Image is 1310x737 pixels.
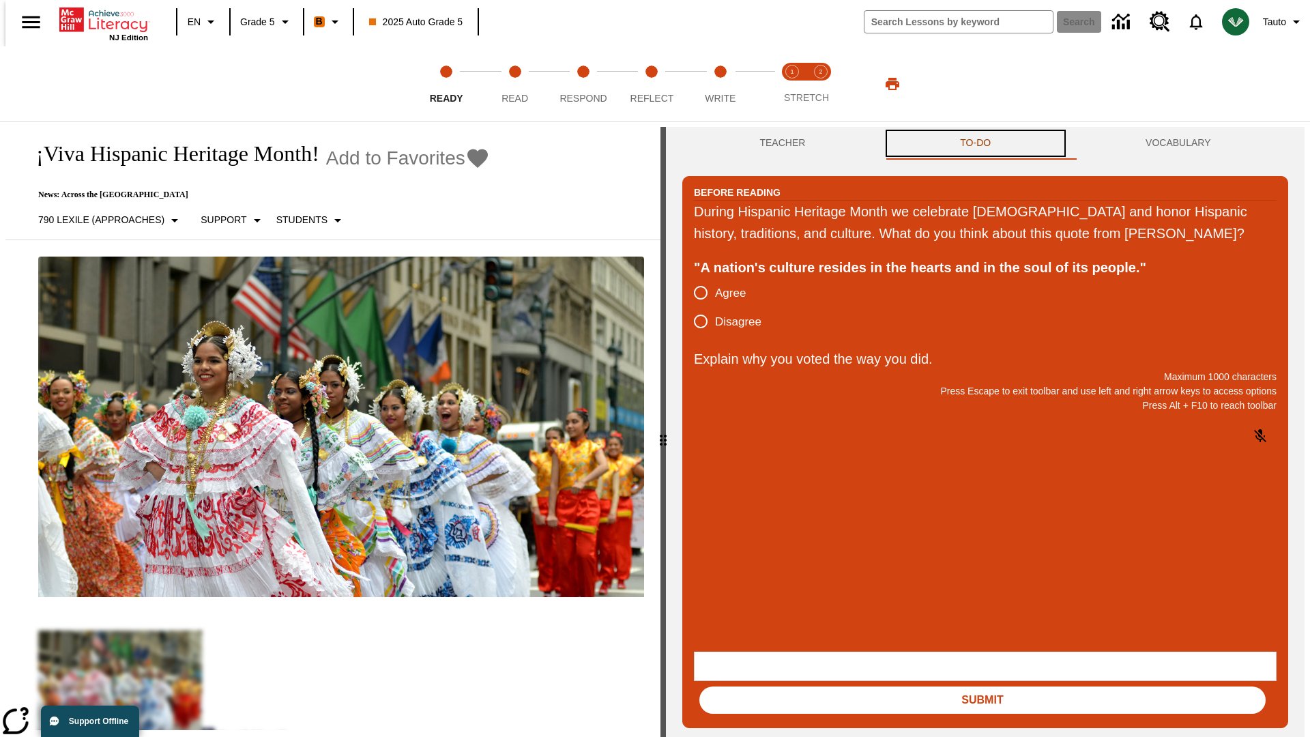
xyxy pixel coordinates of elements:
[369,15,463,29] span: 2025 Auto Grade 5
[819,68,822,75] text: 2
[694,399,1277,413] p: Press Alt + F10 to reach toolbar
[715,285,746,302] span: Agree
[694,348,1277,370] p: Explain why you voted the way you did.
[612,46,691,121] button: Reflect step 4 of 5
[11,2,51,42] button: Open side menu
[188,15,201,29] span: EN
[801,46,841,121] button: Stretch Respond step 2 of 2
[694,384,1277,399] p: Press Escape to exit toolbar and use left and right arrow keys to access options
[38,257,644,598] img: A photograph of Hispanic women participating in a parade celebrating Hispanic culture. The women ...
[1141,3,1178,40] a: Resource Center, Will open in new tab
[271,208,351,233] button: Select Student
[1263,15,1286,29] span: Tauto
[181,10,225,34] button: Language: EN, Select a language
[22,190,490,200] p: News: Across the [GEOGRAPHIC_DATA]
[326,147,465,169] span: Add to Favorites
[694,370,1277,384] p: Maximum 1000 characters
[864,11,1053,33] input: search field
[883,127,1068,160] button: TO-DO
[326,146,490,170] button: Add to Favorites - ¡Viva Hispanic Heritage Month!
[784,92,829,103] span: STRETCH
[1068,127,1288,160] button: VOCABULARY
[681,46,760,121] button: Write step 5 of 5
[195,208,270,233] button: Scaffolds, Support
[544,46,623,121] button: Respond step 3 of 5
[660,127,666,737] div: Press Enter or Spacebar and then press right and left arrow keys to move the slider
[41,706,139,737] button: Support Offline
[694,201,1277,244] div: During Hispanic Heritage Month we celebrate [DEMOGRAPHIC_DATA] and honor Hispanic history, tradit...
[694,278,772,336] div: poll
[240,15,275,29] span: Grade 5
[501,93,528,104] span: Read
[235,10,299,34] button: Grade: Grade 5, Select a grade
[790,68,794,75] text: 1
[1104,3,1141,41] a: Data Center
[1178,4,1214,40] a: Notifications
[69,717,128,726] span: Support Offline
[630,93,674,104] span: Reflect
[682,127,1288,160] div: Instructional Panel Tabs
[33,208,188,233] button: Select Lexile, 790 Lexile (Approaches)
[871,72,914,96] button: Print
[5,127,660,730] div: reading
[1214,4,1257,40] button: Select a new avatar
[1257,10,1310,34] button: Profile/Settings
[559,93,607,104] span: Respond
[316,13,323,30] span: B
[5,11,199,23] body: Explain why you voted the way you did. Maximum 1000 characters Press Alt + F10 to reach toolbar P...
[1244,420,1277,452] button: Click to activate and allow voice recognition
[705,93,736,104] span: Write
[59,5,148,42] div: Home
[666,127,1305,737] div: activity
[694,185,781,200] h2: Before Reading
[201,213,246,227] p: Support
[109,33,148,42] span: NJ Edition
[407,46,486,121] button: Ready step 1 of 5
[699,687,1266,714] button: Submit
[682,127,883,160] button: Teacher
[1222,8,1249,35] img: avatar image
[308,10,349,34] button: Boost Class color is orange. Change class color
[694,257,1277,278] div: "A nation's culture resides in the hearts and in the soul of its people."
[772,46,812,121] button: Stretch Read step 1 of 2
[430,93,463,104] span: Ready
[38,213,164,227] p: 790 Lexile (Approaches)
[276,213,327,227] p: Students
[475,46,554,121] button: Read step 2 of 5
[715,313,761,331] span: Disagree
[22,141,319,167] h1: ¡Viva Hispanic Heritage Month!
